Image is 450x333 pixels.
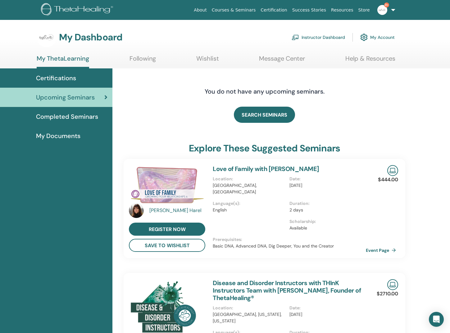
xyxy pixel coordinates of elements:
[213,176,285,182] p: Location :
[36,93,95,102] span: Upcoming Seminars
[345,55,395,67] a: Help & Resources
[356,4,372,16] a: Store
[292,35,299,40] img: chalkboard-teacher.svg
[209,4,258,16] a: Courses & Seminars
[384,2,389,7] span: 9+
[37,55,89,68] a: My ThetaLearning
[290,4,329,16] a: Success Stories
[213,279,361,302] a: Disease and Disorder Instructors with THInK Instructors Team with [PERSON_NAME], Founder of Theta...
[258,4,289,16] a: Certification
[289,176,362,182] p: Date :
[213,200,285,207] p: Language(s) :
[41,3,115,17] img: logo.png
[129,203,144,218] img: default.jpg
[191,4,209,16] a: About
[378,176,398,183] p: $444.00
[360,32,368,43] img: cog.svg
[213,182,285,195] p: [GEOGRAPHIC_DATA], [GEOGRAPHIC_DATA]
[292,30,345,44] a: Instructor Dashboard
[366,246,398,255] a: Event Page
[377,290,398,298] p: $2710.00
[289,225,362,231] p: Available
[234,107,295,123] a: SEARCH SEMINARS
[149,226,186,233] span: register now
[213,305,285,311] p: Location :
[36,73,76,83] span: Certifications
[196,55,219,67] a: Wishlist
[213,243,366,249] p: Basic DNA, Advanced DNA, Dig Deeper, You and the Creator
[259,55,305,67] a: Message Center
[129,239,205,252] button: save to wishlist
[36,131,80,141] span: My Documents
[167,88,362,95] h4: You do not have any upcoming seminars.
[213,311,285,324] p: [GEOGRAPHIC_DATA], [US_STATE], [US_STATE]
[387,279,398,290] img: Live Online Seminar
[130,55,156,67] a: Following
[360,30,395,44] a: My Account
[289,207,362,213] p: 2 days
[289,200,362,207] p: Duration :
[59,32,122,43] h3: My Dashboard
[377,5,387,15] img: default.jpg
[289,182,362,189] p: [DATE]
[36,112,98,121] span: Completed Seminars
[289,218,362,225] p: Scholarship :
[37,27,57,47] img: default.jpg
[289,311,362,318] p: [DATE]
[289,305,362,311] p: Date :
[129,223,205,236] a: register now
[429,312,444,327] div: Open Intercom Messenger
[329,4,356,16] a: Resources
[149,207,207,214] a: [PERSON_NAME] Harel
[213,165,319,173] a: Love of Family with [PERSON_NAME]
[387,165,398,176] img: Live Online Seminar
[213,207,285,213] p: English
[189,143,340,154] h3: explore these suggested seminars
[213,236,366,243] p: Prerequisites :
[129,165,205,205] img: Love of Family
[242,112,287,118] span: SEARCH SEMINARS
